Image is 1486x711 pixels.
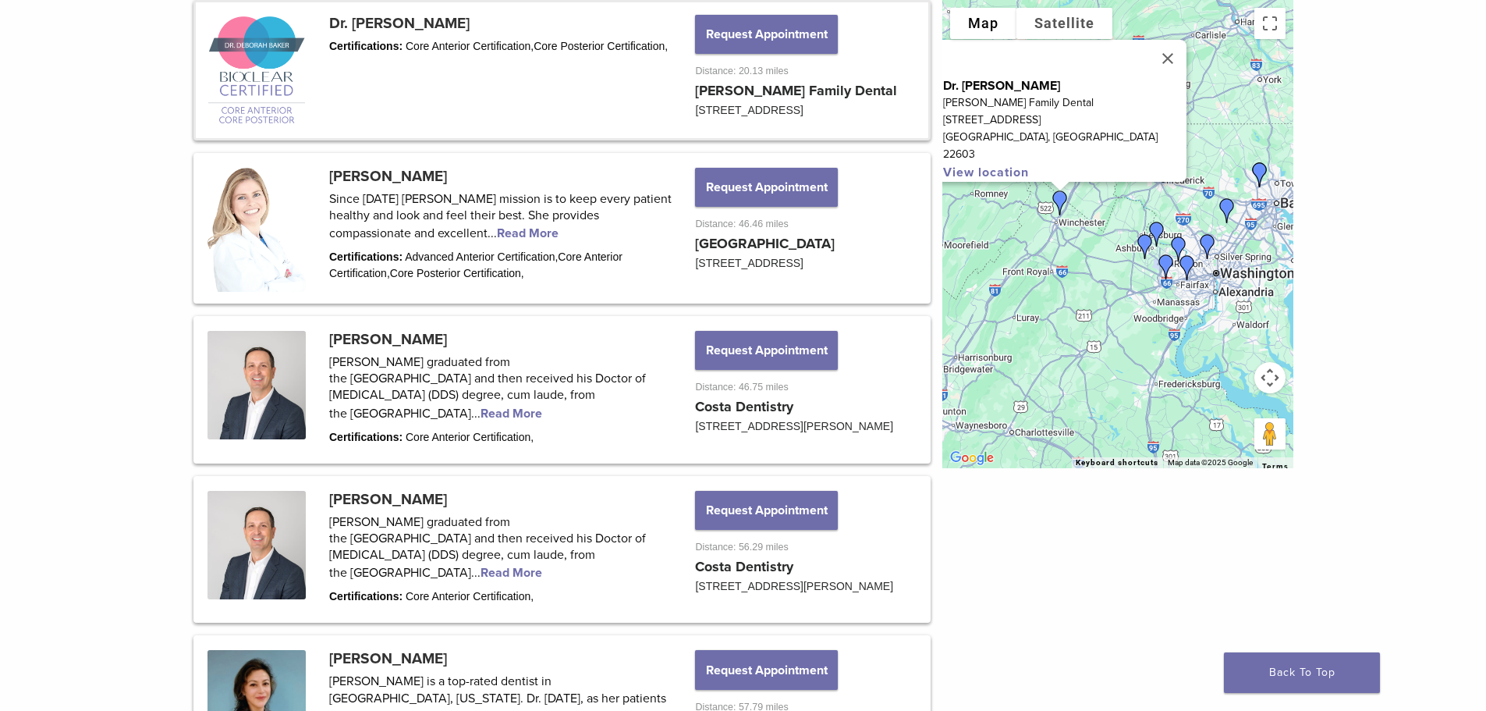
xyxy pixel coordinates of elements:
[943,129,1186,163] p: [GEOGRAPHIC_DATA], [GEOGRAPHIC_DATA] 22603
[695,331,837,370] button: Request Appointment
[1169,249,1206,286] div: Dr. Maribel Vann
[1224,652,1380,693] a: Back To Top
[1189,228,1226,265] div: Dr. Iris Hirschfeld Navabi
[1126,228,1164,265] div: Dr. Shane Costa
[1241,156,1279,194] div: Dr. Yelena Shirkin
[695,168,837,207] button: Request Appointment
[1076,457,1158,468] button: Keyboard shortcuts
[695,15,837,54] button: Request Appointment
[1147,248,1185,286] div: Dr. Komal Karmacharya
[946,448,998,468] img: Google
[1160,230,1197,268] div: Dr. Shane Costa
[1149,40,1186,77] button: Close
[1254,362,1286,393] button: Map camera controls
[1208,192,1246,229] div: Dr. Mana Shoeybi
[943,112,1186,129] p: [STREET_ADDRESS]
[946,448,998,468] a: Open this area in Google Maps (opens a new window)
[1016,8,1112,39] button: Show satellite imagery
[695,650,837,689] button: Request Appointment
[695,491,837,530] button: Request Appointment
[1168,458,1253,467] span: Map data ©2025 Google
[943,165,1029,180] a: View location
[943,77,1186,94] p: Dr. [PERSON_NAME]
[950,8,1016,39] button: Show street map
[1254,418,1286,450] button: Drag Pegman onto the map to open Street View
[1138,215,1176,253] div: Dr. Maya Bachour
[1254,8,1286,39] button: Toggle fullscreen view
[943,94,1186,112] p: [PERSON_NAME] Family Dental
[1041,184,1079,222] div: Dr. Deborah Baker
[1262,462,1289,471] a: Terms (opens in new tab)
